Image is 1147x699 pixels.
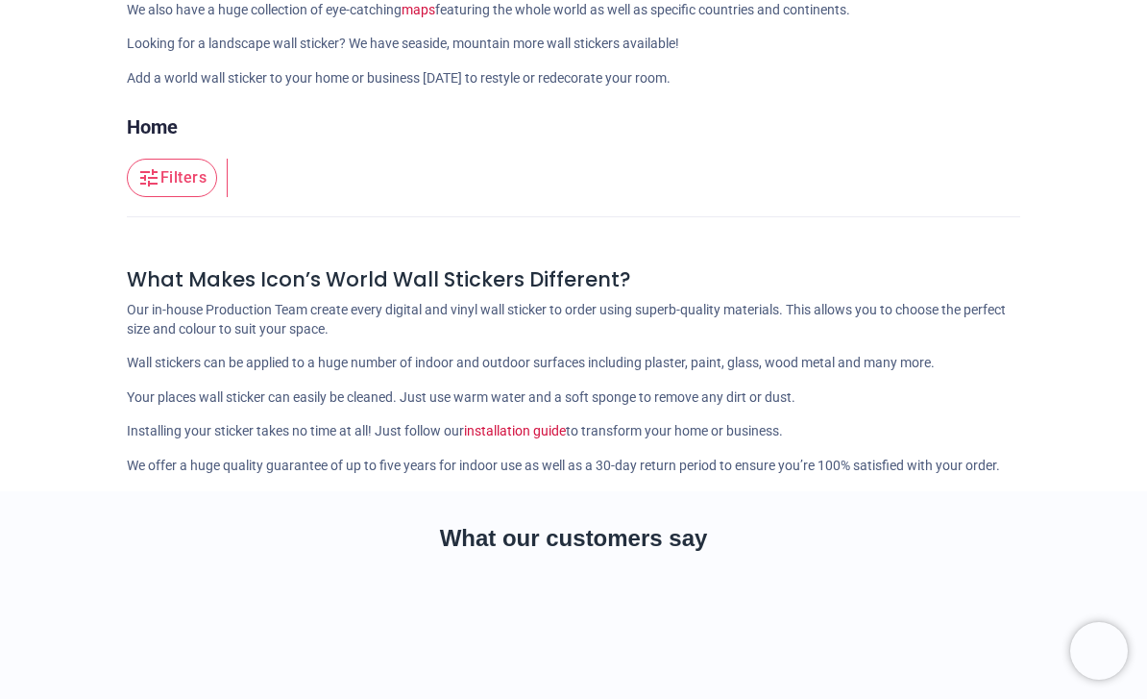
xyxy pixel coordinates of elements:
[127,265,1020,293] h4: What Makes Icon’s World Wall Stickers Different?
[127,522,1020,555] h2: What our customers say
[127,69,1020,88] p: Add a world wall sticker to your home or business [DATE] to restyle or redecorate your room.
[127,457,1020,476] p: We offer a huge quality guarantee of up to five years for indoor use as well as a 30-day return p...
[127,388,1020,408] p: Your places wall sticker can easily be cleaned. Just use warm water and a soft sponge to remove a...
[127,159,217,197] button: Filters
[127,301,1020,338] p: Our in-house Production Team create every digital and vinyl wall sticker to order using superb-qu...
[127,422,1020,441] p: Installing your sticker takes no time at all! Just follow our to transform your home or business.
[127,113,178,140] a: Home
[127,354,1020,373] p: Wall stickers can be applied to a huge number of indoor and outdoor surfaces including plaster, p...
[464,423,566,438] a: installation guide
[1070,622,1128,680] iframe: Brevo live chat
[127,35,1020,54] p: Looking for a landscape wall sticker? We have seaside, mountain more wall stickers available!
[402,2,435,17] a: maps
[127,1,1020,20] p: We also have a huge collection of eye-catching featuring the whole world as well as specific coun...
